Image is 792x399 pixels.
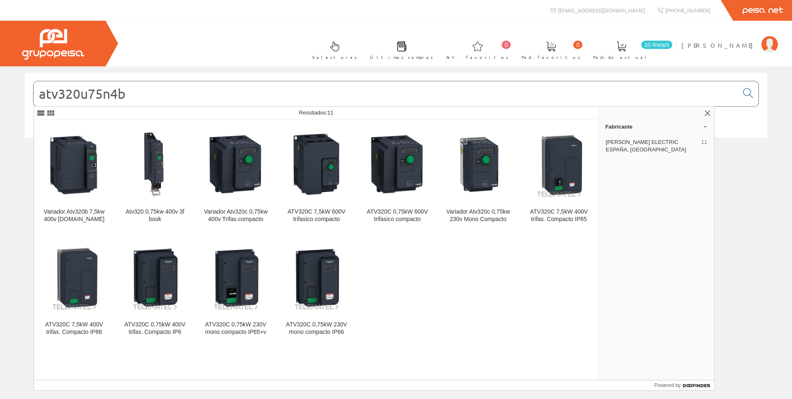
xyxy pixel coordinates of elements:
span: [PERSON_NAME] ELECTRIC ESPAÑA, [GEOGRAPHIC_DATA] [606,139,698,153]
span: Últimas compras [370,53,433,61]
a: Selectores [304,34,361,65]
a: ATV320C 0,75kW 230V mono compacto IP65+v ATV320C 0,75kW 230V mono compacto IP65+v [196,233,276,345]
img: ATV320C 7,5kW 400V trifas. Compacto IP65 [525,131,592,198]
span: 11 [701,139,707,153]
img: Variador Atv320b 7,5kw 400v Trifas.book [41,131,108,198]
span: Pedido actual [593,53,650,61]
img: ATV320C 0,75kW 600V trifasico compacto [364,131,431,198]
img: Variador Atv320c 0,75kw 230v Mono Compacto [444,131,512,198]
span: 10 línea/s [641,41,672,49]
a: ATV320C 7,5kW 400V trifas. Compacto IP65 ATV320C 7,5kW 400V trifas. Compacto IP65 [519,120,599,233]
img: Grupo Peisa [22,29,84,60]
img: ATV320C 0,75kW 230V mono compacto IP66 [283,243,350,311]
span: [PHONE_NUMBER] [665,7,710,14]
img: ATV320C 7,5kW 400V trifas. Compacto IP66 [41,243,108,311]
a: [PERSON_NAME] [681,34,778,42]
span: 0 [573,41,582,49]
div: ATV320C 0,75kW 600V trifasico compacto [364,208,431,223]
span: Powered by [654,382,681,389]
a: ATV320C 7,5kW 600V trifasico compacto ATV320C 7,5kW 600V trifasico compacto [276,120,357,233]
span: Ped. favoritos [522,53,580,61]
a: Variador Atv320c 0,75kw 230v Mono Compacto Variador Atv320c 0,75kw 230v Mono Compacto [438,120,518,233]
div: ATV320C 7,5kW 400V trifas. Compacto IP66 [41,321,108,336]
span: [EMAIL_ADDRESS][DOMAIN_NAME] [558,7,645,14]
div: Variador Atv320c 0,75kw 230v Mono Compacto [444,208,512,223]
div: Variador Atv320c 0,75kw 400v Trifas.compacto [202,208,269,223]
a: ATV320C 0,75kW 600V trifasico compacto ATV320C 0,75kW 600V trifasico compacto [357,120,437,233]
img: ATV320C 0,75kW 400V trifas. Compacto IP6 [121,243,188,311]
div: ATV320C 0,75kW 400V trifas. Compacto IP6 [121,321,188,336]
span: 0 [502,41,511,49]
div: ATV320C 7,5kW 400V trifas. Compacto IP65 [525,208,592,223]
div: Atv320 0,75kw 400v 3f book [121,208,188,223]
span: [PERSON_NAME] [681,41,757,49]
input: Buscar... [34,81,738,106]
a: Últimas compras [362,34,437,65]
a: Atv320 0,75kw 400v 3f book Atv320 0,75kw 400v 3f book [115,120,195,233]
div: Variador Atv320b 7,5kw 400v [DOMAIN_NAME] [41,208,108,223]
a: Variador Atv320b 7,5kw 400v Trifas.book Variador Atv320b 7,5kw 400v [DOMAIN_NAME] [34,120,114,233]
span: Selectores [312,53,357,61]
a: Powered by [654,380,715,390]
span: Art. favoritos [446,53,509,61]
div: © Grupo Peisa [25,148,767,155]
div: ATV320C 7,5kW 600V trifasico compacto [283,208,350,223]
img: Variador Atv320c 0,75kw 400v Trifas.compacto [202,131,269,198]
span: Resultados: [299,109,333,116]
div: ATV320C 0,75kW 230V mono compacto IP66 [283,321,350,336]
a: ATV320C 0,75kW 400V trifas. Compacto IP6 ATV320C 0,75kW 400V trifas. Compacto IP6 [115,233,195,345]
img: ATV320C 7,5kW 600V trifasico compacto [283,131,350,198]
span: 11 [327,109,333,116]
a: ATV320C 7,5kW 400V trifas. Compacto IP66 ATV320C 7,5kW 400V trifas. Compacto IP66 [34,233,114,345]
a: Variador Atv320c 0,75kw 400v Trifas.compacto Variador Atv320c 0,75kw 400v Trifas.compacto [196,120,276,233]
a: 10 línea/s Pedido actual [585,34,674,65]
div: ATV320C 0,75kW 230V mono compacto IP65+v [202,321,269,336]
a: Fabricante [599,120,714,133]
img: Atv320 0,75kw 400v 3f book [121,131,188,198]
img: ATV320C 0,75kW 230V mono compacto IP65+v [202,243,269,311]
a: ATV320C 0,75kW 230V mono compacto IP66 ATV320C 0,75kW 230V mono compacto IP66 [276,233,357,345]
